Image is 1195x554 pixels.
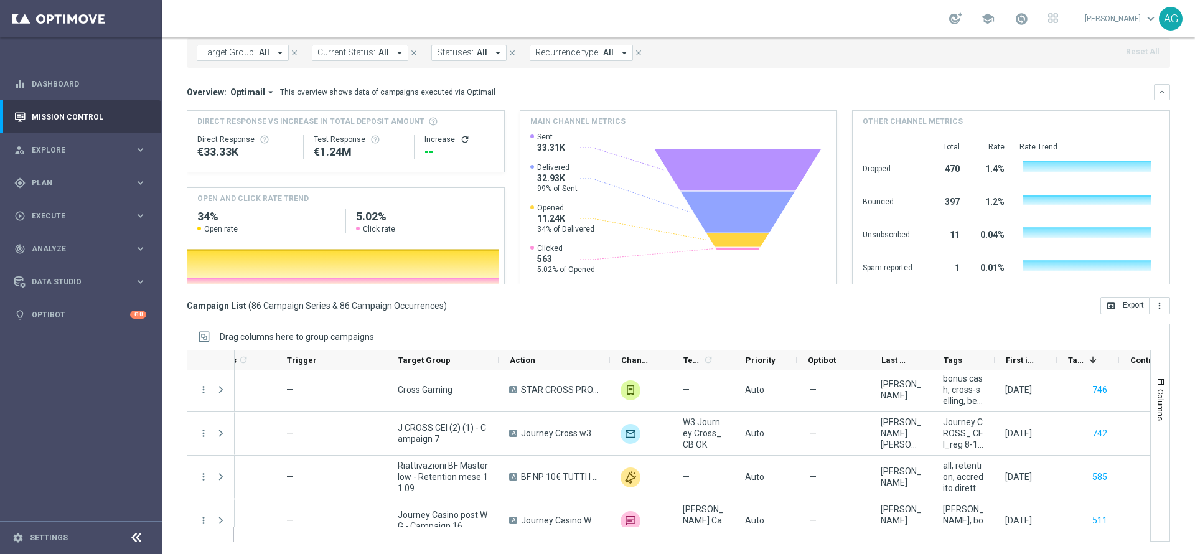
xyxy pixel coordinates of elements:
[863,116,963,127] h4: Other channel metrics
[265,87,276,98] i: arrow_drop_down
[198,471,209,482] i: more_vert
[703,355,713,365] i: refresh
[537,265,595,275] span: 5.02% of Opened
[537,213,594,224] span: 11.24K
[1158,88,1166,96] i: keyboard_arrow_down
[14,210,134,222] div: Execute
[32,67,146,100] a: Dashboard
[881,504,922,537] div: Maria Grazia Garofalo
[259,47,269,58] span: All
[14,178,147,188] div: gps_fixed Plan keyboard_arrow_right
[289,46,300,60] button: close
[204,224,238,234] span: Open rate
[32,245,134,253] span: Analyze
[537,224,594,234] span: 34% of Delivered
[14,244,147,254] button: track_changes Analyze keyboard_arrow_right
[645,424,665,444] img: Other
[444,300,447,311] span: )
[274,47,286,59] i: arrow_drop_down
[745,515,764,525] span: Auto
[537,172,578,184] span: 32.93K
[537,243,595,253] span: Clicked
[197,193,309,204] h4: OPEN AND CLICK RATE TREND
[1150,297,1170,314] button: more_vert
[927,142,960,152] div: Total
[14,100,146,133] div: Mission Control
[509,517,517,524] span: A
[975,190,1005,210] div: 1.2%
[398,355,451,365] span: Target Group
[521,515,599,526] span: Journey Casino W5 DEP
[14,79,147,89] button: equalizer Dashboard
[1091,382,1108,398] button: 746
[881,378,922,401] div: maurizio brosio
[863,223,912,243] div: Unsubscribed
[134,243,146,255] i: keyboard_arrow_right
[621,511,640,531] div: Skebby SMS
[290,49,299,57] i: close
[1155,301,1165,311] i: more_vert
[745,385,764,395] span: Auto
[683,504,724,537] span: J. Casino w5 DEP
[1005,428,1032,439] div: 11 Sep 2025, Thursday
[14,177,134,189] div: Plan
[32,100,146,133] a: Mission Control
[197,209,335,224] h2: 34%
[198,428,209,439] button: more_vert
[134,276,146,288] i: keyboard_arrow_right
[32,179,134,187] span: Plan
[312,45,408,61] button: Current Status: All arrow_drop_down
[187,87,227,98] h3: Overview:
[1159,7,1183,31] div: AG
[14,310,147,320] button: lightbulb Optibot +10
[12,532,24,543] i: settings
[14,78,26,90] i: equalizer
[808,355,836,365] span: Optibot
[14,177,26,189] i: gps_fixed
[975,157,1005,177] div: 1.4%
[134,177,146,189] i: keyboard_arrow_right
[1068,355,1084,365] span: Targeted Customers
[398,422,488,444] span: J CROSS CEI (2) (1) - Campaign 7
[14,276,134,288] div: Data Studio
[238,355,248,365] i: refresh
[14,112,147,122] div: Mission Control
[394,47,405,59] i: arrow_drop_down
[535,47,600,58] span: Recurrence type:
[286,472,293,482] span: —
[975,223,1005,243] div: 0.04%
[398,509,488,532] span: Journey Casino post WG - Campaign 16
[634,49,643,57] i: close
[508,49,517,57] i: close
[530,116,626,127] h4: Main channel metrics
[410,49,418,57] i: close
[248,300,251,311] span: (
[537,184,578,194] span: 99% of Sent
[1005,471,1032,482] div: 11 Sep 2025, Thursday
[187,300,447,311] h3: Campaign List
[477,47,487,58] span: All
[1005,384,1032,395] div: 11 Sep 2025, Thursday
[378,47,389,58] span: All
[507,46,518,60] button: close
[424,134,494,144] div: Increase
[521,471,599,482] span: BF NP 10€ TUTTI I GIOCHI
[1156,389,1166,421] span: Columns
[1084,9,1159,28] a: [PERSON_NAME]keyboard_arrow_down
[509,386,517,393] span: A
[134,210,146,222] i: keyboard_arrow_right
[927,190,960,210] div: 397
[237,353,248,367] span: Calculate column
[943,460,984,494] span: all, retention, accredito diretto, bonus free, low master
[14,243,26,255] i: track_changes
[32,146,134,154] span: Explore
[14,145,147,155] button: person_search Explore keyboard_arrow_right
[424,144,494,159] div: --
[1144,12,1158,26] span: keyboard_arrow_down
[810,428,817,439] span: —
[745,428,764,438] span: Auto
